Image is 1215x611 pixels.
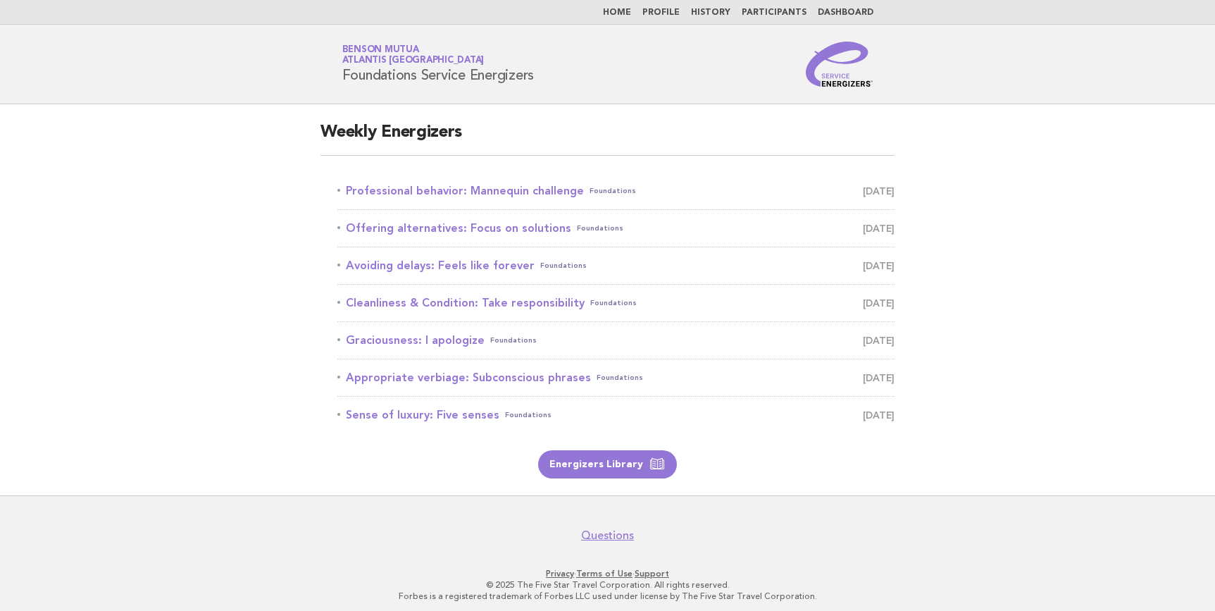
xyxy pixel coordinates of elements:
[342,45,485,65] a: Benson MutuaAtlantis [GEOGRAPHIC_DATA]
[337,256,895,276] a: Avoiding delays: Feels like foreverFoundations [DATE]
[590,181,636,201] span: Foundations
[863,405,895,425] span: [DATE]
[577,218,623,238] span: Foundations
[635,569,669,579] a: Support
[581,529,634,543] a: Questions
[337,181,895,201] a: Professional behavior: Mannequin challengeFoundations [DATE]
[337,331,895,350] a: Graciousness: I apologizeFoundations [DATE]
[177,568,1039,579] p: · ·
[337,293,895,313] a: Cleanliness & Condition: Take responsibilityFoundations [DATE]
[337,218,895,238] a: Offering alternatives: Focus on solutionsFoundations [DATE]
[576,569,633,579] a: Terms of Use
[320,121,895,156] h2: Weekly Energizers
[177,579,1039,591] p: © 2025 The Five Star Travel Corporation. All rights reserved.
[818,8,873,17] a: Dashboard
[597,368,643,388] span: Foundations
[603,8,631,17] a: Home
[863,368,895,388] span: [DATE]
[177,591,1039,602] p: Forbes is a registered trademark of Forbes LLC used under license by The Five Star Travel Corpora...
[590,293,637,313] span: Foundations
[546,569,574,579] a: Privacy
[342,56,485,66] span: Atlantis [GEOGRAPHIC_DATA]
[490,331,537,350] span: Foundations
[337,368,895,388] a: Appropriate verbiage: Subconscious phrasesFoundations [DATE]
[806,42,873,87] img: Service Energizers
[863,181,895,201] span: [DATE]
[691,8,730,17] a: History
[863,293,895,313] span: [DATE]
[505,405,552,425] span: Foundations
[342,46,535,82] h1: Foundations Service Energizers
[538,450,677,479] a: Energizers Library
[742,8,806,17] a: Participants
[863,331,895,350] span: [DATE]
[642,8,680,17] a: Profile
[540,256,587,276] span: Foundations
[863,218,895,238] span: [DATE]
[863,256,895,276] span: [DATE]
[337,405,895,425] a: Sense of luxury: Five sensesFoundations [DATE]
